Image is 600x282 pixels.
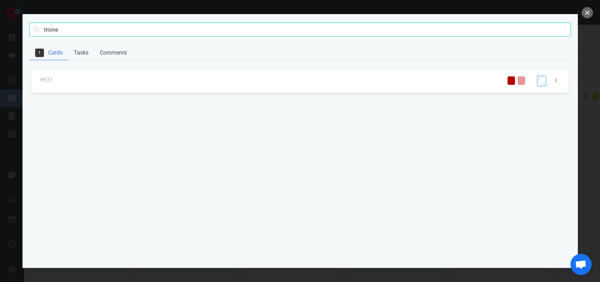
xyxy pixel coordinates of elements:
a: Tasks [68,46,94,60]
input: Search cards, tasks, or comments with text or ids [30,23,571,37]
a: #631 [40,76,53,83]
button: close [582,7,593,18]
div: Aprire la chat [570,254,592,275]
a: Comments [94,46,133,60]
a: Cards [30,46,68,60]
span: 1 [35,49,44,57]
